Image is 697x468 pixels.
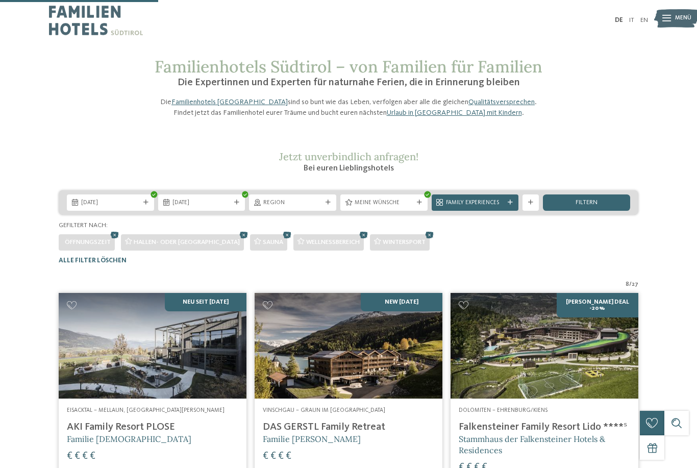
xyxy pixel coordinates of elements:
[383,239,426,245] span: Wintersport
[263,421,434,433] h4: DAS GERSTL Family Retreat
[615,17,623,23] a: DE
[59,293,246,399] img: Familienhotels gesucht? Hier findet ihr die besten!
[67,421,238,433] h4: AKI Family Resort PLOSE
[67,451,72,461] span: €
[459,421,630,433] h4: Falkensteiner Family Resort Lido ****ˢ
[263,239,283,245] span: Sauna
[675,14,691,22] span: Menü
[279,150,418,163] span: Jetzt unverbindlich anfragen!
[82,451,88,461] span: €
[270,451,276,461] span: €
[459,407,547,413] span: Dolomiten – Ehrenburg/Kiens
[263,451,268,461] span: €
[468,98,535,106] a: Qualitätsversprechen
[306,239,360,245] span: Wellnessbereich
[155,97,542,117] p: Die sind so bunt wie das Leben, verfolgen aber alle die gleichen . Findet jetzt das Familienhotel...
[278,451,284,461] span: €
[255,293,442,399] img: Familienhotels gesucht? Hier findet ihr die besten!
[74,451,80,461] span: €
[632,281,638,289] span: 27
[451,293,638,399] img: Familienhotels gesucht? Hier findet ihr die besten!
[81,199,140,207] span: [DATE]
[355,199,413,207] span: Meine Wünsche
[178,78,520,88] span: Die Expertinnen und Experten für naturnahe Ferien, die in Erinnerung bleiben
[626,281,629,289] span: 8
[640,17,648,23] a: EN
[90,451,95,461] span: €
[59,257,127,264] span: Alle Filter löschen
[155,56,542,77] span: Familienhotels Südtirol – von Familien für Familien
[263,407,385,413] span: Vinschgau – Graun im [GEOGRAPHIC_DATA]
[263,199,322,207] span: Region
[387,109,522,116] a: Urlaub in [GEOGRAPHIC_DATA] mit Kindern
[59,222,108,229] span: Gefiltert nach:
[67,434,191,444] span: Familie [DEMOGRAPHIC_DATA]
[134,239,240,245] span: Hallen- oder [GEOGRAPHIC_DATA]
[65,239,111,245] span: Öffnungszeit
[459,434,605,455] span: Stammhaus der Falkensteiner Hotels & Residences
[629,281,632,289] span: /
[304,164,394,173] span: Bei euren Lieblingshotels
[67,407,225,413] span: Eisacktal – Mellaun, [GEOGRAPHIC_DATA][PERSON_NAME]
[629,17,634,23] a: IT
[171,98,288,106] a: Familienhotels [GEOGRAPHIC_DATA]
[286,451,291,461] span: €
[576,200,598,206] span: filtern
[263,434,361,444] span: Familie [PERSON_NAME]
[172,199,231,207] span: [DATE]
[446,199,505,207] span: Family Experiences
